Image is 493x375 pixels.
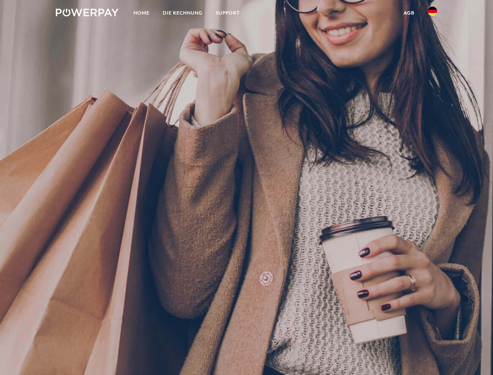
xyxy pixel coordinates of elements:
[156,6,209,20] a: DIE RECHNUNG
[428,7,437,16] img: de
[56,9,119,16] img: logo-powerpay-white.svg
[127,6,156,20] a: Home
[209,6,246,20] a: SUPPORT
[397,6,421,20] a: agb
